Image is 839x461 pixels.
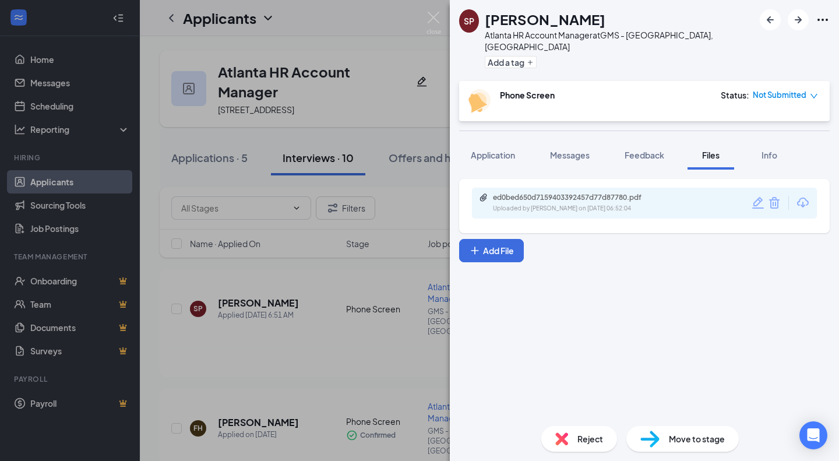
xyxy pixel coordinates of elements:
h1: [PERSON_NAME] [485,9,605,29]
svg: Ellipses [816,13,830,27]
span: Feedback [625,150,664,160]
div: Status : [721,89,749,101]
span: Not Submitted [753,89,806,101]
div: SP [464,15,474,27]
div: Uploaded by [PERSON_NAME] on [DATE] 06:52:04 [493,204,668,213]
button: ArrowLeftNew [760,9,781,30]
svg: Plus [469,245,481,256]
b: Phone Screen [500,90,555,100]
a: Papercliped0bed650d7159403392457d77d87780.pdfUploaded by [PERSON_NAME] on [DATE] 06:52:04 [479,193,668,213]
div: Atlanta HR Account Manager at GMS - [GEOGRAPHIC_DATA], [GEOGRAPHIC_DATA] [485,29,754,52]
span: down [810,92,818,100]
svg: Pencil [751,196,765,210]
button: ArrowRight [788,9,809,30]
span: Messages [550,150,590,160]
svg: Paperclip [479,193,488,202]
div: Open Intercom Messenger [799,421,827,449]
svg: ArrowLeftNew [763,13,777,27]
span: Files [702,150,720,160]
span: Reject [577,432,603,445]
div: ed0bed650d7159403392457d77d87780.pdf [493,193,656,202]
svg: ArrowRight [791,13,805,27]
svg: Download [796,196,810,210]
svg: Plus [527,59,534,66]
button: PlusAdd a tag [485,56,537,68]
span: Info [762,150,777,160]
span: Move to stage [669,432,725,445]
button: Add FilePlus [459,239,524,262]
svg: Trash [767,196,781,210]
span: Application [471,150,515,160]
